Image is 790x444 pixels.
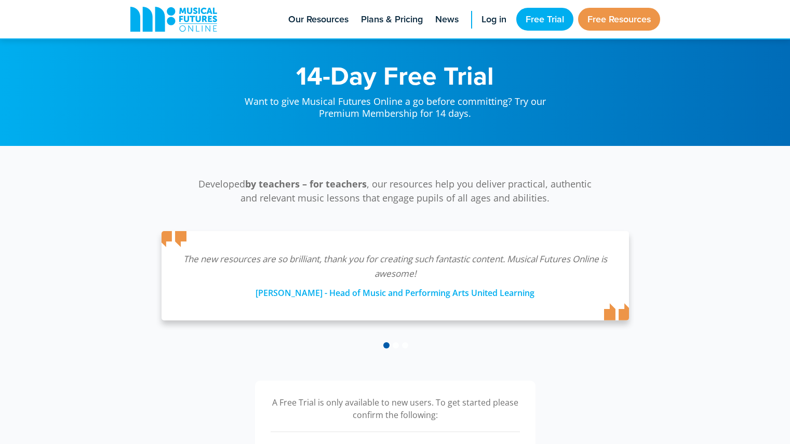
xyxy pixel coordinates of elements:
[193,177,598,205] p: Developed , our resources help you deliver practical, authentic and relevant music lessons that e...
[182,252,608,281] p: The new resources are so brilliant, thank you for creating such fantastic content. Musical Future...
[361,12,423,26] span: Plans & Pricing
[234,88,556,120] p: Want to give Musical Futures Online a go before committing? Try our Premium Membership for 14 days.
[578,8,660,31] a: Free Resources
[182,281,608,300] div: [PERSON_NAME] - Head of Music and Performing Arts United Learning
[234,62,556,88] h1: 14-Day Free Trial
[516,8,573,31] a: Free Trial
[245,178,367,190] strong: by teachers – for teachers
[481,12,506,26] span: Log in
[435,12,459,26] span: News
[288,12,349,26] span: Our Resources
[271,396,520,421] p: A Free Trial is only available to new users. To get started please confirm the following:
